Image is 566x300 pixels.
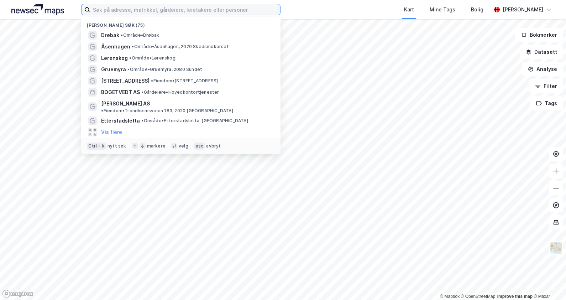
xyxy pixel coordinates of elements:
[2,290,33,298] a: Mapbox homepage
[11,4,64,15] img: logo.a4113a55bc3d86da70a041830d287a7e.svg
[101,108,103,113] span: •
[194,143,205,150] div: esc
[132,44,229,50] span: Område • Åsenhagen, 2020 Skedsmokorset
[515,28,563,42] button: Bokmerker
[101,65,126,74] span: Gruemyra
[497,294,533,299] a: Improve this map
[530,266,566,300] iframe: Chat Widget
[530,96,563,110] button: Tags
[101,117,140,125] span: Etterstadsletta
[141,118,143,123] span: •
[121,32,159,38] span: Område • Drøbak
[404,5,414,14] div: Kart
[81,17,281,30] div: [PERSON_NAME] søk (75)
[141,89,143,95] span: •
[101,99,150,108] span: [PERSON_NAME] AS
[440,294,460,299] a: Mapbox
[471,5,483,14] div: Bolig
[141,118,248,124] span: Område • Etterstadsletta, [GEOGRAPHIC_DATA]
[129,55,175,61] span: Område • Lørenskog
[147,143,166,149] div: markere
[132,44,134,49] span: •
[101,108,233,114] span: Eiendom • Trondheimsveien 183, 2020 [GEOGRAPHIC_DATA]
[127,67,202,72] span: Område • Gruemyra, 2080 Sundet
[127,67,130,72] span: •
[101,31,119,40] span: Drøbak
[549,241,563,255] img: Z
[129,55,131,61] span: •
[151,78,218,84] span: Eiendom • [STREET_ADDRESS]
[90,4,280,15] input: Søk på adresse, matrikkel, gårdeiere, leietakere eller personer
[529,79,563,93] button: Filter
[101,42,130,51] span: Åsenhagen
[101,54,128,62] span: Lørenskog
[206,143,221,149] div: avbryt
[461,294,496,299] a: OpenStreetMap
[101,77,150,85] span: [STREET_ADDRESS]
[430,5,455,14] div: Mine Tags
[141,89,219,95] span: Gårdeiere • Hovedkontortjenester
[530,266,566,300] div: Kontrollprogram for chat
[520,45,563,59] button: Datasett
[101,128,122,136] button: Vis flere
[503,5,543,14] div: [PERSON_NAME]
[87,143,106,150] div: Ctrl + k
[522,62,563,76] button: Analyse
[108,143,126,149] div: nytt søk
[101,88,140,97] span: BOGETVEDT AS
[179,143,188,149] div: velg
[151,78,153,83] span: •
[121,32,123,38] span: •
